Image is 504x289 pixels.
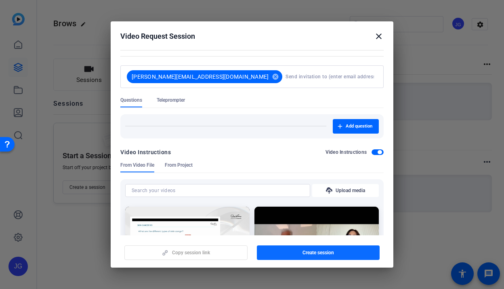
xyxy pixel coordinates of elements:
button: Upload media [312,184,379,197]
span: From Video File [120,162,154,168]
span: From Project [165,162,193,168]
div: Video Request Session [120,31,384,41]
mat-icon: cancel [269,73,282,80]
img: Not found [254,207,379,276]
span: Questions [120,97,142,103]
span: Add question [346,123,372,130]
img: Not found [125,207,250,276]
span: Create session [302,249,334,256]
span: Upload media [336,187,365,194]
div: Video Instructions [120,147,171,157]
span: Teleprompter [157,97,185,103]
button: Create session [257,245,380,260]
mat-icon: close [374,31,384,41]
input: Search your videos [132,186,304,195]
button: Add question [333,119,379,134]
span: [PERSON_NAME][EMAIL_ADDRESS][DOMAIN_NAME] [132,73,269,81]
h2: Video Instructions [325,149,367,155]
input: Send invitation to (enter email address here) [286,69,374,85]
